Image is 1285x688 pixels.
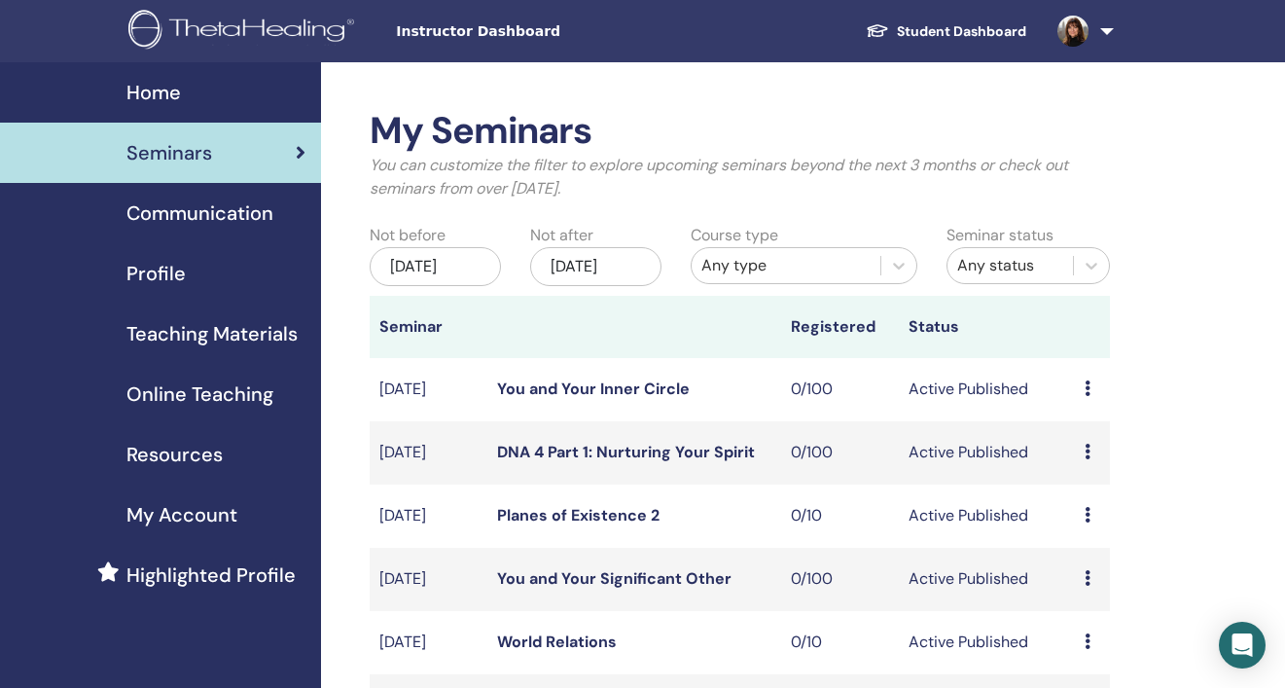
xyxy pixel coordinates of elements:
[781,421,899,485] td: 0/100
[781,548,899,611] td: 0/100
[497,632,617,652] a: World Relations
[866,22,889,39] img: graduation-cap-white.svg
[899,358,1075,421] td: Active Published
[126,500,237,529] span: My Account
[781,611,899,674] td: 0/10
[396,21,688,42] span: Instructor Dashboard
[497,505,660,525] a: Planes of Existence 2
[126,138,212,167] span: Seminars
[370,296,487,358] th: Seminar
[899,485,1075,548] td: Active Published
[1219,622,1266,669] div: Open Intercom Messenger
[370,247,501,286] div: [DATE]
[126,440,223,469] span: Resources
[781,485,899,548] td: 0/10
[701,254,872,277] div: Any type
[497,379,690,399] a: You and Your Inner Circle
[781,296,899,358] th: Registered
[370,224,446,247] label: Not before
[1057,16,1089,47] img: default.jpg
[370,485,487,548] td: [DATE]
[370,109,1110,154] h2: My Seminars
[899,296,1075,358] th: Status
[899,421,1075,485] td: Active Published
[370,611,487,674] td: [DATE]
[850,14,1042,50] a: Student Dashboard
[899,611,1075,674] td: Active Published
[946,224,1053,247] label: Seminar status
[126,319,298,348] span: Teaching Materials
[497,568,732,589] a: You and Your Significant Other
[126,259,186,288] span: Profile
[126,78,181,107] span: Home
[126,561,296,590] span: Highlighted Profile
[899,548,1075,611] td: Active Published
[126,380,273,409] span: Online Teaching
[530,224,593,247] label: Not after
[126,199,273,228] span: Communication
[370,421,487,485] td: [DATE]
[370,358,487,421] td: [DATE]
[497,442,755,462] a: DNA 4 Part 1: Nurturing Your Spirit
[957,254,1063,277] div: Any status
[128,10,361,54] img: logo.png
[691,224,778,247] label: Course type
[781,358,899,421] td: 0/100
[530,247,661,286] div: [DATE]
[370,154,1110,200] p: You can customize the filter to explore upcoming seminars beyond the next 3 months or check out s...
[370,548,487,611] td: [DATE]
